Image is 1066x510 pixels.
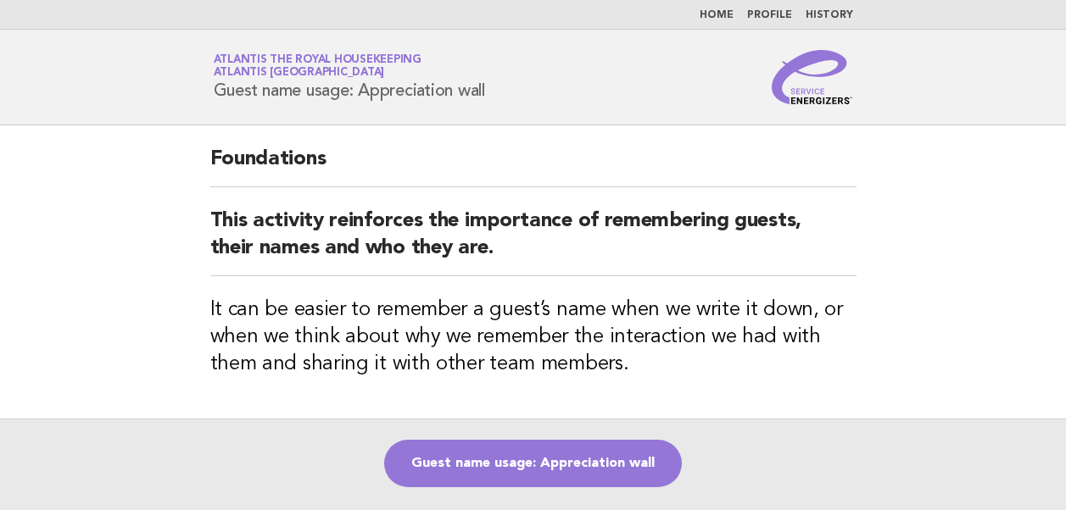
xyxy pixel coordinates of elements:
[210,297,857,378] h3: It can be easier to remember a guest’s name when we write it down, or when we think about why we ...
[214,55,485,99] h1: Guest name usage: Appreciation wall
[806,10,853,20] a: History
[772,50,853,104] img: Service Energizers
[210,146,857,187] h2: Foundations
[214,54,421,78] a: Atlantis the Royal HousekeepingAtlantis [GEOGRAPHIC_DATA]
[210,208,857,276] h2: This activity reinforces the importance of remembering guests, their names and who they are.
[700,10,734,20] a: Home
[747,10,792,20] a: Profile
[384,440,682,487] a: Guest name usage: Appreciation wall
[214,68,385,79] span: Atlantis [GEOGRAPHIC_DATA]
